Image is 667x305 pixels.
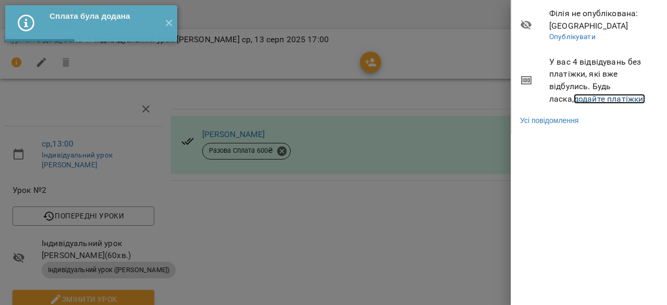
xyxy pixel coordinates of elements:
[574,94,646,104] a: додайте платіжки!
[50,10,156,22] div: Сплата була додана
[520,115,578,126] a: Усі повідомлення
[549,56,659,105] span: У вас 4 відвідувань без платіжки, які вже відбулись. Будь ласка,
[549,7,659,32] span: Філія не опублікована : [GEOGRAPHIC_DATA]
[549,32,596,41] a: Опублікувати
